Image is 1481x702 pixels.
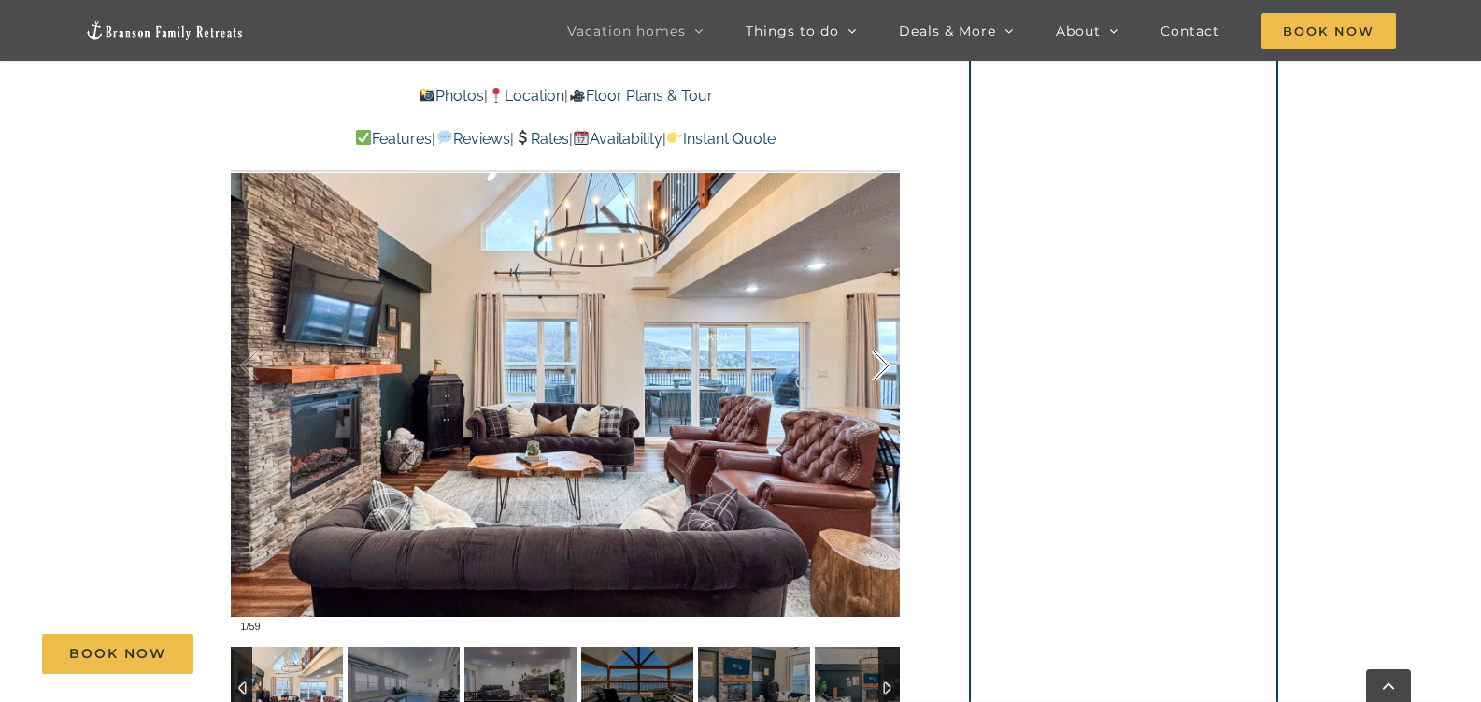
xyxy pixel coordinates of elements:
[42,634,193,674] a: Book Now
[666,130,776,148] a: Instant Quote
[899,24,996,37] span: Deals & More
[567,24,686,37] span: Vacation homes
[69,646,166,662] span: Book Now
[574,130,589,145] img: 📆
[231,84,900,108] p: | |
[514,130,569,148] a: Rates
[435,130,509,148] a: Reviews
[1056,24,1101,37] span: About
[573,130,662,148] a: Availability
[419,87,484,105] a: Photos
[570,88,585,103] img: 🎥
[515,130,530,145] img: 💲
[356,130,371,145] img: ✅
[420,88,434,103] img: 📸
[667,130,682,145] img: 👉
[489,88,504,103] img: 📍
[488,87,564,105] a: Location
[746,24,839,37] span: Things to do
[568,87,712,105] a: Floor Plans & Tour
[1161,24,1219,37] span: Contact
[987,34,1260,670] iframe: Booking/Inquiry Widget
[437,130,452,145] img: 💬
[85,20,244,41] img: Branson Family Retreats Logo
[1261,13,1396,49] span: Book Now
[231,127,900,151] p: | | | |
[355,130,432,148] a: Features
